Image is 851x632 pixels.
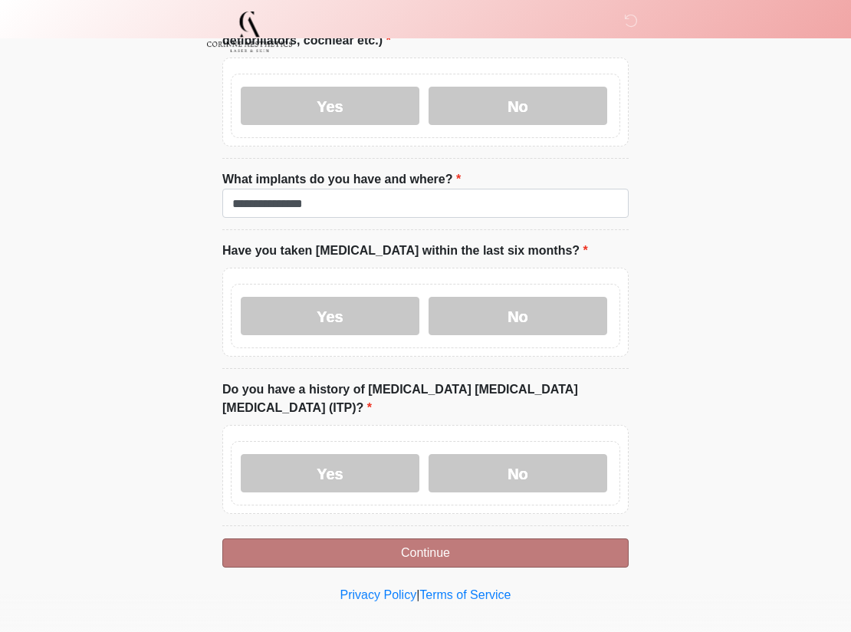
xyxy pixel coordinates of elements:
a: Privacy Policy [340,588,417,601]
label: Have you taken [MEDICAL_DATA] within the last six months? [222,242,588,260]
label: Yes [241,297,419,335]
label: Do you have a history of [MEDICAL_DATA] [MEDICAL_DATA] [MEDICAL_DATA] (ITP)? [222,380,629,417]
a: Terms of Service [419,588,511,601]
label: No [429,454,607,492]
label: Yes [241,454,419,492]
label: No [429,297,607,335]
a: | [416,588,419,601]
img: Corinne Aesthetics Med Spa Logo [207,12,292,52]
label: No [429,87,607,125]
label: Yes [241,87,419,125]
label: What implants do you have and where? [222,170,461,189]
button: Continue [222,538,629,568]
